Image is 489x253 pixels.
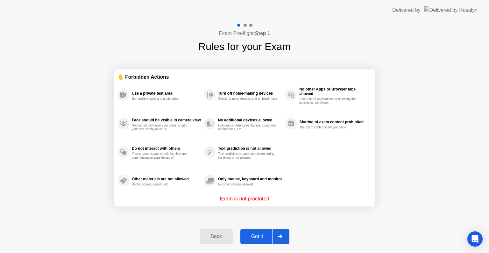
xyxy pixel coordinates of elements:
button: Got it [240,229,289,244]
button: Back [200,229,232,244]
div: Delivered by [392,6,421,14]
div: Text prediction is not allowed [218,146,282,151]
div: Nothing should cover your camera, with your face clearly in focus [132,124,192,131]
div: Sharing of exam content prohibited [299,120,368,124]
div: No other Apps or Browser tabs allowed [299,87,368,96]
div: Your physical space should be clear and communication apps turned off [132,152,192,160]
div: Other materials are not allowed [132,177,201,181]
div: Books, scripts, papers, etc [132,183,192,186]
div: Check for noisy devices and ambient noise [218,97,278,101]
div: Somewhere quiet and undisturbed [132,97,192,101]
h1: Rules for your Exam [198,39,291,54]
b: Step 1 [255,31,270,36]
div: Including smartphones, tablets, computers, headphones, etc. [218,124,278,131]
div: Got it [242,234,272,239]
div: Back [202,234,230,239]
div: Open Intercom Messenger [467,231,483,247]
div: No other devices allowed [218,183,278,186]
h4: Exam Pre-flight: [219,30,270,37]
div: Face should be visible in camera view [132,118,201,122]
div: Text prediction or auto-completion during the exam is not allowed [218,152,278,160]
div: Do not interact with others [132,146,201,151]
div: Use of other applications or browsing the internet is not allowed [299,97,359,105]
div: Use a private test area [132,91,201,96]
p: Exam is not proctored [220,195,269,203]
div: No additional devices allowed [218,118,282,122]
div: The exam content is for you alone [299,126,359,129]
div: Turn off noise-making devices [218,91,282,96]
div: ✋ Forbidden Actions [118,73,371,81]
div: Only mouse, keyboard and monitor [218,177,282,181]
img: Delivered by Rosalyn [424,6,478,14]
